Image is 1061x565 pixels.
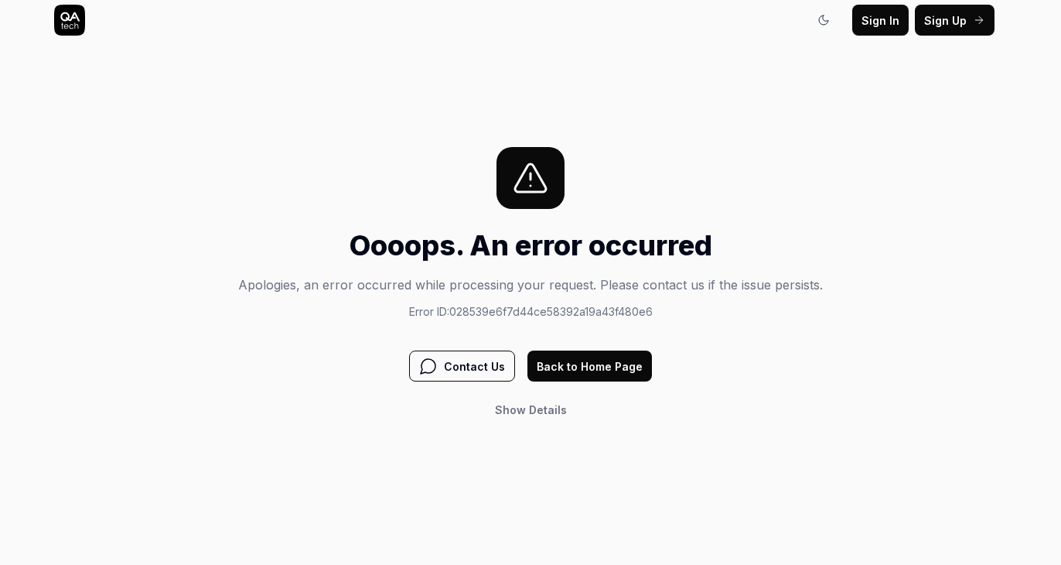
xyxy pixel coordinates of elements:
[852,5,909,36] button: Sign In
[861,12,899,29] span: Sign In
[495,403,526,416] span: Show
[238,276,823,294] p: Apologies, an error occurred while processing your request. Please contact us if the issue persists.
[238,303,823,320] p: Error ID: 028539e6f7d44ce58392a19a43f480e6
[527,351,652,382] button: Back to Home Page
[529,403,567,416] span: Details
[924,12,967,29] span: Sign Up
[915,5,994,36] button: Sign Up
[409,351,515,382] button: Contact Us
[238,224,823,266] h1: Oooops. An error occurred
[486,394,576,425] button: Show Details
